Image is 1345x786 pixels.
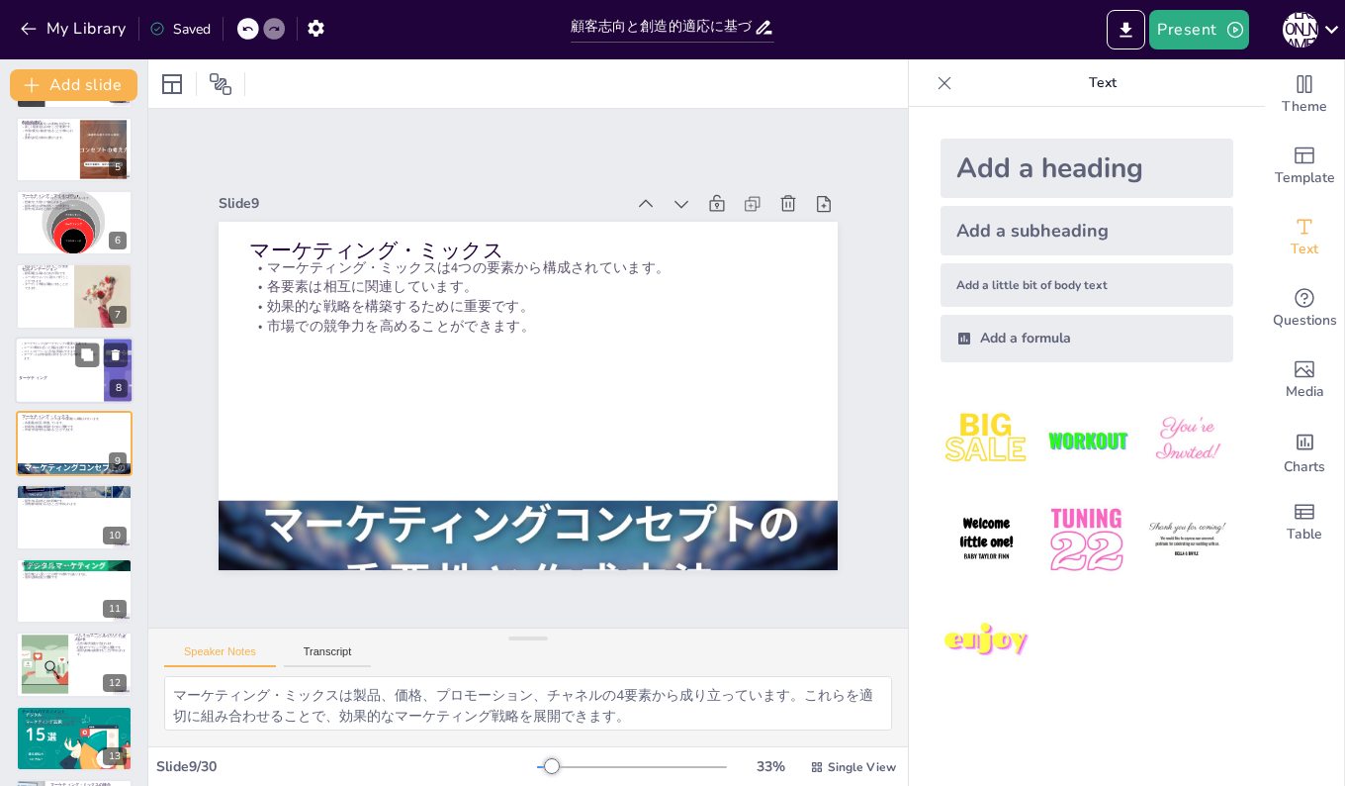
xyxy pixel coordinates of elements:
[109,306,127,324] div: 7
[1284,456,1325,478] span: Charts
[16,706,133,771] div: 13
[1141,394,1233,486] img: 3.jpeg
[22,272,68,276] p: 顧客満足を高めるための手法です。
[941,394,1032,486] img: 1.jpeg
[21,342,98,345] p: ターゲティングはマーケティングの重要な要素です。
[1265,487,1344,558] div: Add a table
[22,720,127,724] p: メーカーは流通経路を確保することが重要です。
[209,72,232,96] span: Position
[22,125,74,129] p: 新しい需要を生み出すことが重要です。
[1265,202,1344,273] div: Add text boxes
[22,723,127,727] p: 最適な流通経路を確保するための戦略です。
[1287,524,1322,545] span: Table
[22,491,127,495] p: 製品のマネジメントには多くの要素が含まれます。
[22,119,74,125] p: 創造的適応
[22,208,127,212] p: 競争力を高めるためのアプローチです。
[156,757,537,776] div: Slide 9 / 30
[266,241,815,375] p: 効果的な戦略を構築するために重要です。
[164,676,892,731] textarea: マーケティング・ミックスは製品、価格、プロモーション、チャネルの4要素から成り立っています。これらを適切に組み合わせることで、効果的なマーケティング戦略を展開できます。 マーケティング・ミックス...
[1283,10,1318,49] button: [PERSON_NAME]
[22,197,127,201] p: マーケティング・マイオピアを避ける必要があります。
[10,69,137,101] button: Add slide
[22,716,127,720] p: 消費者の購買習慣に応じた構造が求められます。
[1141,494,1233,586] img: 6.jpeg
[1265,273,1344,344] div: Get real-time input from your audience
[1265,344,1344,416] div: Add images, graphics, shapes or video
[22,708,127,714] p: チャネルのマネジメント
[74,645,127,649] p: 行動ターゲティング広告も重要です。
[16,558,133,624] div: 11
[1283,12,1318,48] div: [PERSON_NAME]
[22,568,127,572] p: 価格は市場や顧客に応じて変更されることがあります。
[22,276,68,283] p: ニーズやウォンツに基づいて行うことができます。
[104,343,128,366] button: Delete Slide
[941,139,1233,198] div: Add a heading
[22,283,68,290] p: ターゲット市場を明確にすることができます。
[109,158,127,176] div: 5
[22,572,127,576] p: 競合他社より安いことは唯一の条件ではありません。
[941,206,1233,255] div: Add a subheading
[1291,239,1318,260] span: Text
[941,595,1032,687] img: 7.jpeg
[15,13,134,45] button: My Library
[262,259,811,394] p: 市場での競争力を高めることができます。
[16,190,133,255] div: 6
[1275,167,1335,189] span: Template
[74,642,127,646] p: 広告や販売促進が含まれます。
[75,343,99,366] button: Duplicate Slide
[16,117,133,182] div: 5
[16,484,133,549] div: 10
[22,712,127,716] p: チャネルのマネジメントは重要です。
[164,645,276,667] button: Speaker Notes
[271,222,820,356] p: 各要素は相互に関連しています。
[21,345,98,349] p: ニーズや嗜好に合った製品を設計できます。
[1265,416,1344,487] div: Add charts and graphs
[22,136,74,140] p: 柔軟な対応が成功に繋がります。
[22,576,127,580] p: 適切な価格設定が重要です。
[22,429,127,433] p: 市場での競争力を高めることができます。
[828,759,896,775] span: Single View
[22,129,74,136] p: 市場の変化に敏感であることが求められます。
[257,134,658,237] div: Slide 9
[74,635,127,641] p: コミュニケーションのマネジメントは重要です。
[22,499,127,503] p: 競争力を高めるための戦略です。
[941,263,1233,307] div: Add a little bit of body text
[941,315,1233,362] div: Add a formula
[16,263,133,329] div: 7
[1265,59,1344,131] div: Change the overall theme
[16,632,133,697] div: 12
[15,337,134,404] div: 8
[22,200,127,204] p: 想像力と大胆さが求められます。
[1273,310,1337,332] span: Questions
[22,502,127,506] p: 消費者の期待に応えることが求められます。
[1107,10,1145,49] button: Export to PowerPoint
[103,747,127,765] div: 13
[22,565,127,569] p: 価格のマネジメントには多くの要素が含まれます。
[19,374,96,380] p: ターゲティング
[109,452,127,470] div: 9
[1265,131,1344,202] div: Add ready made slides
[941,494,1032,586] img: 4.jpeg
[109,232,127,249] div: 6
[103,600,127,618] div: 11
[22,561,127,567] p: 価格のマネジメント
[571,13,755,42] input: Insert title
[1286,381,1324,403] span: Media
[22,422,127,426] p: 各要素は相互に関連しています。
[22,122,74,126] p: 創造的適応は変化への柔軟な対応です。
[110,379,128,397] div: 8
[1149,10,1248,49] button: Present
[1040,394,1132,486] img: 2.jpeg
[74,649,127,656] p: 適切な戦略を展開することが求められます。
[16,411,133,476] div: 9
[960,59,1245,107] p: Text
[22,204,127,208] p: 顧客の視点を理解することが重要です。
[284,645,372,667] button: Transcript
[22,193,127,199] p: マーケティング・マイオピア
[22,425,127,429] p: 効果的な戦略を構築するために重要です。
[747,757,794,776] div: 33 %
[22,495,127,499] p: 製品ミックスや製品ラインの概念が重要です。
[22,265,68,272] p: 顧客をセグメント化することが重要です。
[21,349,98,353] p: コミュニケーション方法を明確にできます。
[275,202,824,337] p: マーケティング・ミックスは4つの要素から構成されています。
